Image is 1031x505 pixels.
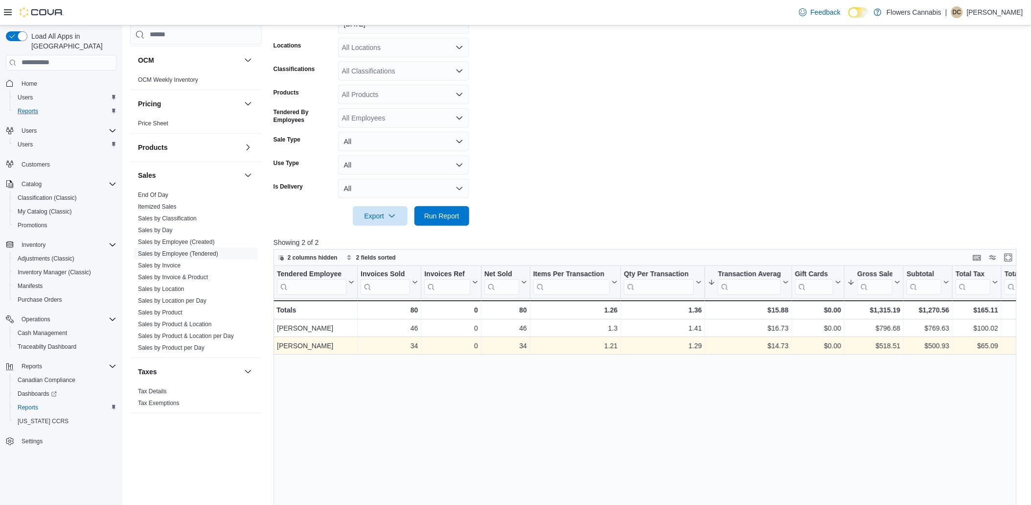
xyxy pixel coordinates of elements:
div: 1.26 [533,304,618,316]
h3: Products [138,142,168,152]
span: Sales by Classification [138,214,197,222]
a: Feedback [795,2,845,22]
div: 34 [361,340,418,352]
span: Sales by Day [138,226,173,234]
span: Sales by Product [138,308,183,316]
a: Adjustments (Classic) [14,253,78,265]
span: Home [18,77,116,90]
a: Canadian Compliance [14,374,79,386]
span: Reports [14,105,116,117]
span: Users [14,92,116,103]
button: OCM [242,54,254,66]
span: Reports [14,402,116,413]
div: Items Per Transaction [533,269,610,279]
button: Transaction Average [708,269,788,294]
div: Subtotal [907,269,941,279]
div: Totals [276,304,354,316]
a: Sales by Product & Location [138,320,212,327]
div: 46 [484,322,527,334]
span: Manifests [14,280,116,292]
button: Operations [18,313,54,325]
div: Dikshant Chauhan [951,6,963,18]
span: Traceabilty Dashboard [18,343,76,351]
div: $0.00 [795,340,841,352]
span: Inventory [18,239,116,251]
span: Tax Details [138,387,167,395]
label: Products [274,89,299,96]
span: My Catalog (Classic) [14,206,116,217]
span: Sales by Location per Day [138,296,206,304]
a: Itemized Sales [138,203,177,210]
a: Dashboards [10,387,120,401]
button: Sales [242,169,254,181]
span: Classification (Classic) [14,192,116,204]
button: Inventory [2,238,120,252]
span: Manifests [18,282,43,290]
div: $15.88 [708,304,788,316]
span: End Of Day [138,191,168,198]
button: Taxes [138,366,240,376]
span: Settings [18,435,116,447]
button: Invoices Ref [424,269,478,294]
button: Tendered Employee [277,269,354,294]
div: 1.29 [624,340,702,352]
div: Qty Per Transaction [624,269,694,279]
button: Settings [2,434,120,448]
p: | [945,6,947,18]
a: Sales by Day [138,226,173,233]
button: Promotions [10,218,120,232]
div: Net Sold [484,269,519,294]
span: Washington CCRS [14,415,116,427]
button: Customers [2,157,120,171]
button: Reports [10,401,120,414]
button: Products [138,142,240,152]
button: Cash Management [10,326,120,340]
div: Invoices Sold [361,269,410,294]
span: Run Report [424,211,459,221]
span: Catalog [18,178,116,190]
button: Inventory Manager (Classic) [10,265,120,279]
button: 2 fields sorted [343,252,400,264]
div: Invoices Ref [424,269,470,279]
div: Gross Sales [857,269,893,279]
button: Taxes [242,365,254,377]
p: Showing 2 of 2 [274,238,1024,247]
div: $769.63 [907,322,949,334]
span: Users [14,139,116,150]
span: Customers [22,161,50,168]
a: Tax Exemptions [138,399,180,406]
a: My Catalog (Classic) [14,206,76,217]
button: Catalog [18,178,46,190]
div: $500.93 [907,340,949,352]
label: Classifications [274,65,315,73]
div: $65.09 [956,340,998,352]
div: Gift Card Sales [795,269,833,294]
a: Sales by Location per Day [138,297,206,304]
button: All [338,155,469,175]
div: $1,315.19 [848,304,900,316]
span: Sales by Invoice & Product [138,273,208,281]
button: Users [2,124,120,138]
span: Sales by Employee (Tendered) [138,249,218,257]
span: 2 fields sorted [356,254,396,262]
span: Feedback [811,7,841,17]
div: Subtotal [907,269,941,294]
div: [PERSON_NAME] [277,340,354,352]
span: Reports [22,362,42,370]
a: Promotions [14,219,51,231]
span: Tax Exemptions [138,399,180,407]
button: Adjustments (Classic) [10,252,120,265]
label: Tendered By Employees [274,108,334,124]
div: Transaction Average [718,269,780,294]
p: Flowers Cannabis [887,6,941,18]
button: Home [2,76,120,91]
span: Inventory [22,241,46,249]
button: Users [18,125,41,137]
span: Adjustments (Classic) [18,255,74,263]
button: Open list of options [456,114,463,122]
span: Promotions [18,221,47,229]
button: Users [10,138,120,151]
a: Dashboards [14,388,61,400]
button: Inventory [18,239,49,251]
